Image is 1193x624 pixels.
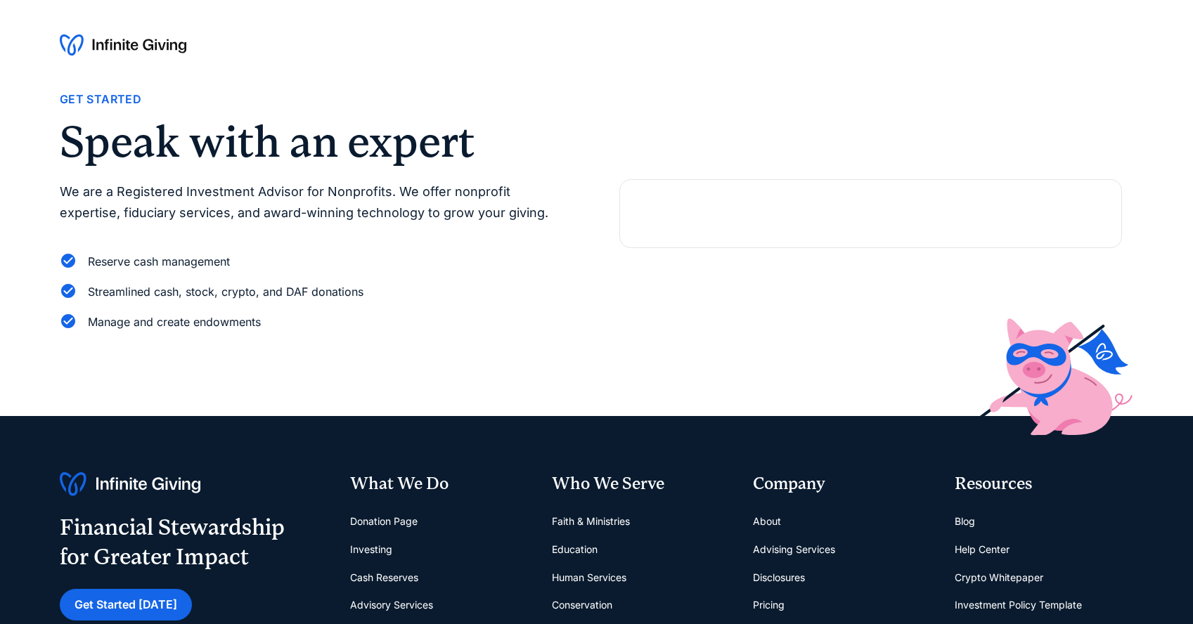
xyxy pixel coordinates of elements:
[350,507,418,535] a: Donation Page
[88,282,363,301] div: Streamlined cash, stock, crypto, and DAF donations
[350,472,529,496] div: What We Do
[955,591,1082,619] a: Investment Policy Template
[955,472,1133,496] div: Resources
[350,535,392,564] a: Investing
[753,472,931,496] div: Company
[60,513,285,571] div: Financial Stewardship for Greater Impact
[350,564,418,592] a: Cash Reserves
[955,564,1043,592] a: Crypto Whitepaper
[753,535,835,564] a: Advising Services
[753,591,785,619] a: Pricing
[350,591,433,619] a: Advisory Services
[60,120,563,164] h2: Speak with an expert
[552,472,730,496] div: Who We Serve
[955,507,975,535] a: Blog
[88,313,261,332] div: Manage and create endowments
[88,252,230,271] div: Reserve cash management
[552,507,630,535] a: Faith & Ministries
[60,181,563,224] p: We are a Registered Investment Advisor for Nonprofits. We offer nonprofit expertise, fiduciary se...
[753,507,781,535] a: About
[60,589,192,620] a: Get Started [DATE]
[552,564,626,592] a: Human Services
[955,535,1010,564] a: Help Center
[753,564,805,592] a: Disclosures
[552,591,612,619] a: Conservation
[60,90,141,109] div: Get Started
[552,535,598,564] a: Education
